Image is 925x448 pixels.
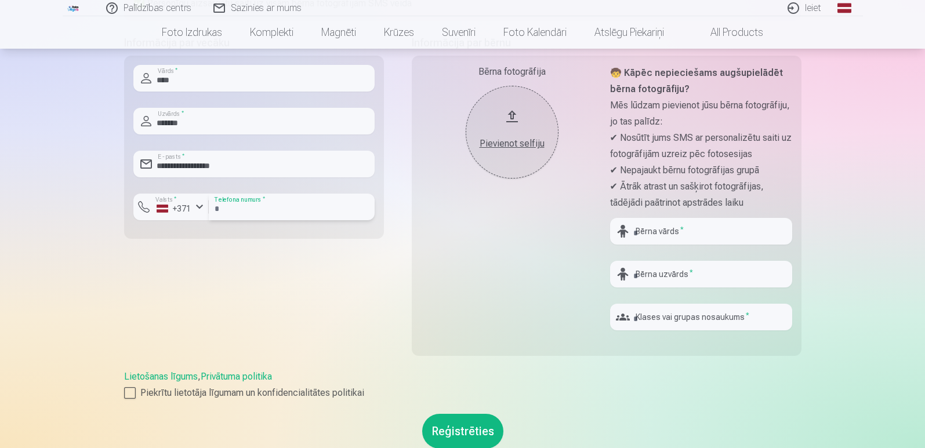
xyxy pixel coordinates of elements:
div: Bērna fotogrāfija [421,65,603,79]
label: Valsts [152,195,180,204]
a: Foto izdrukas [148,16,236,49]
strong: 🧒 Kāpēc nepieciešams augšupielādēt bērna fotogrāfiju? [610,67,783,94]
p: ✔ Nepajaukt bērnu fotogrāfijas grupā [610,162,792,179]
a: Magnēti [307,16,370,49]
a: Komplekti [236,16,307,49]
p: ✔ Ātrāk atrast un sašķirot fotogrāfijas, tādējādi paātrinot apstrādes laiku [610,179,792,211]
p: ✔ Nosūtīt jums SMS ar personalizētu saiti uz fotogrāfijām uzreiz pēc fotosesijas [610,130,792,162]
div: +371 [157,203,191,214]
a: Suvenīri [428,16,489,49]
a: All products [678,16,777,49]
a: Privātuma politika [201,371,272,382]
img: /fa1 [67,5,80,12]
button: Pievienot selfiju [466,86,558,179]
a: Atslēgu piekariņi [581,16,678,49]
p: Mēs lūdzam pievienot jūsu bērna fotogrāfiju, jo tas palīdz: [610,97,792,130]
a: Foto kalendāri [489,16,581,49]
button: Valsts*+371 [133,194,209,220]
div: , [124,370,801,400]
div: Pievienot selfiju [477,137,547,151]
a: Krūzes [370,16,428,49]
label: Piekrītu lietotāja līgumam un konfidencialitātes politikai [124,386,801,400]
a: Lietošanas līgums [124,371,198,382]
